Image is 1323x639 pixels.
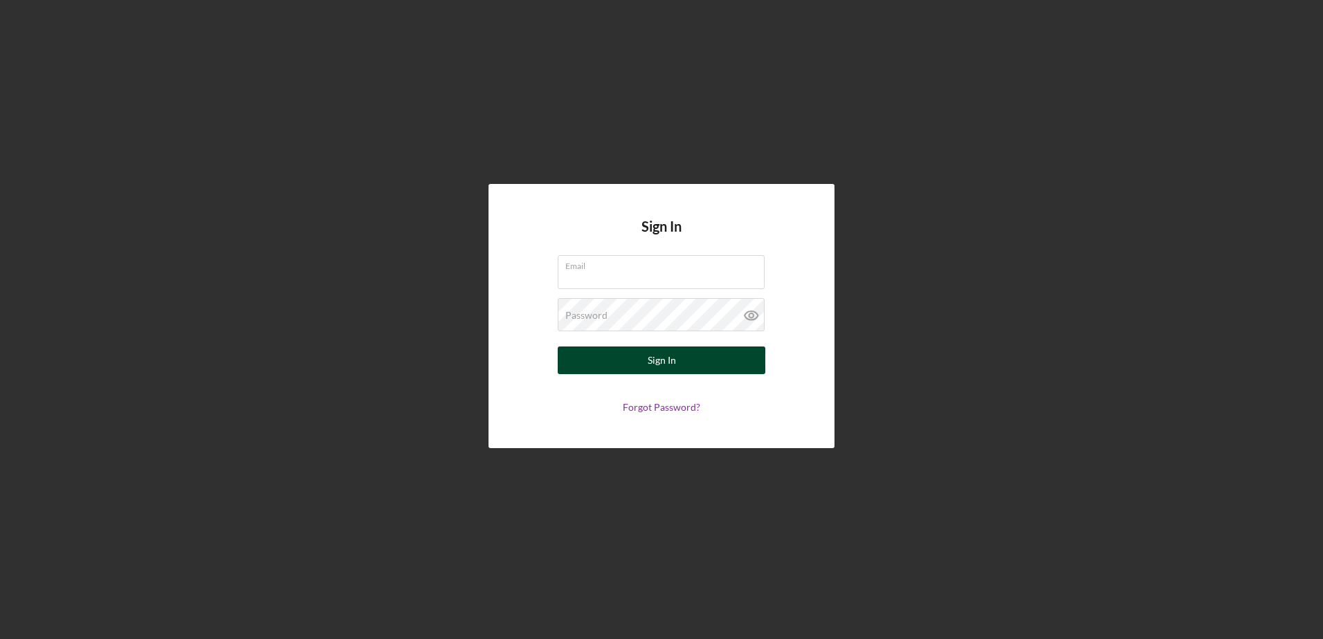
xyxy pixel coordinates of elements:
button: Sign In [558,346,765,374]
h4: Sign In [641,219,682,255]
a: Forgot Password? [623,401,700,413]
div: Sign In [648,346,676,374]
label: Password [565,310,608,321]
label: Email [565,256,765,271]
